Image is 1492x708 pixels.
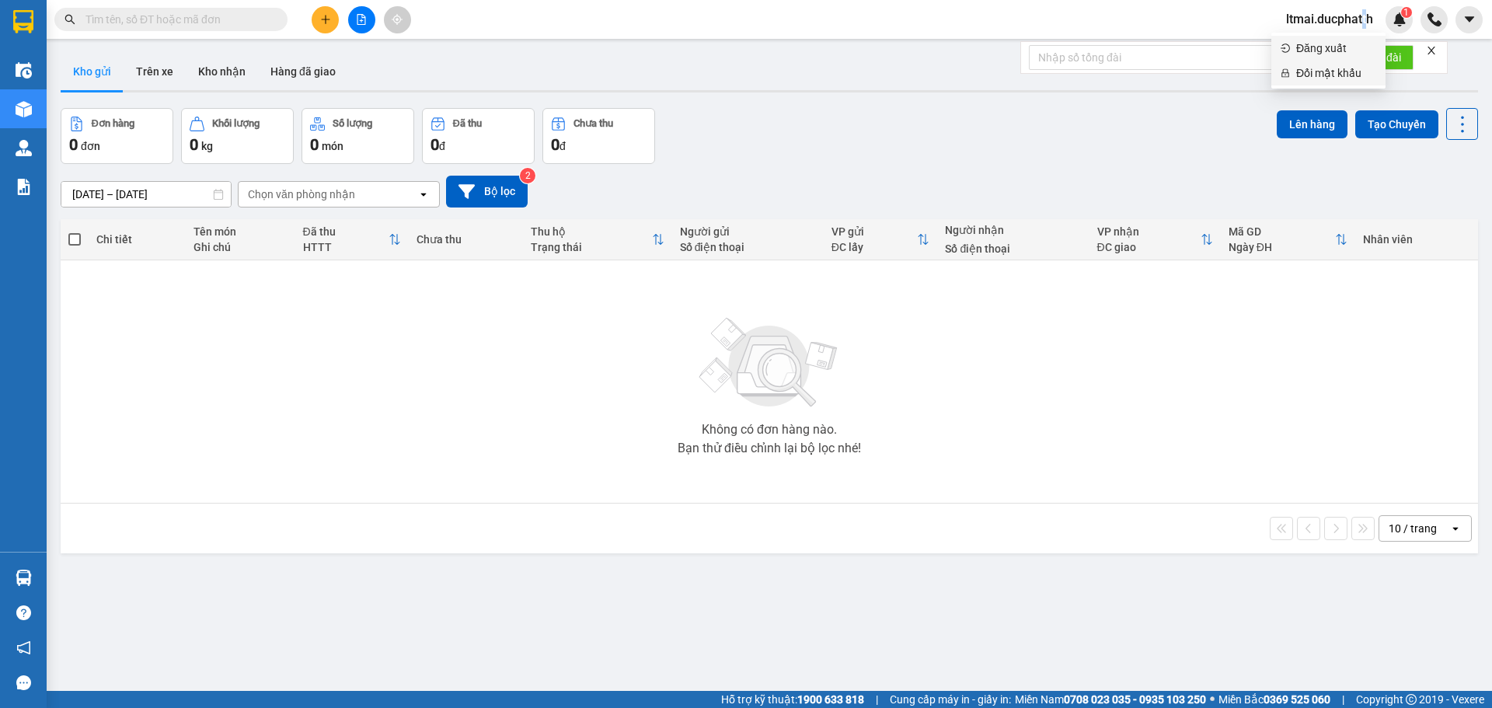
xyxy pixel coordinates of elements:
[303,241,389,253] div: HTTT
[831,225,918,238] div: VP gửi
[322,140,343,152] span: món
[439,140,445,152] span: đ
[193,225,288,238] div: Tên món
[692,309,847,417] img: svg+xml;base64,PHN2ZyBjbGFzcz0ibGlzdC1wbHVnX19zdmciIHhtbG5zPSJodHRwOi8vd3d3LnczLm9yZy8yMDAwL3N2Zy...
[531,225,652,238] div: Thu hộ
[96,233,177,246] div: Chi tiết
[295,219,410,260] th: Toggle SortBy
[1229,225,1335,238] div: Mã GD
[302,108,414,164] button: Số lượng0món
[1277,110,1347,138] button: Lên hàng
[186,53,258,90] button: Kho nhận
[392,14,403,25] span: aim
[64,14,75,25] span: search
[1296,65,1376,82] span: Đổi mật khẩu
[258,53,348,90] button: Hàng đã giao
[573,118,613,129] div: Chưa thu
[201,140,213,152] span: kg
[1029,45,1301,70] input: Nhập số tổng đài
[523,219,672,260] th: Toggle SortBy
[1097,225,1201,238] div: VP nhận
[61,108,173,164] button: Đơn hàng0đơn
[1449,522,1462,535] svg: open
[1015,691,1206,708] span: Miền Nam
[1064,693,1206,706] strong: 0708 023 035 - 0935 103 250
[303,225,389,238] div: Đã thu
[1089,219,1221,260] th: Toggle SortBy
[190,135,198,154] span: 0
[16,179,32,195] img: solution-icon
[542,108,655,164] button: Chưa thu0đ
[13,10,33,33] img: logo-vxr
[69,135,78,154] span: 0
[1363,233,1470,246] div: Nhân viên
[1406,694,1417,705] span: copyright
[16,675,31,690] span: message
[1428,12,1441,26] img: phone-icon
[81,140,100,152] span: đơn
[417,188,430,201] svg: open
[531,241,652,253] div: Trạng thái
[310,135,319,154] span: 0
[1264,693,1330,706] strong: 0369 525 060
[1229,241,1335,253] div: Ngày ĐH
[61,53,124,90] button: Kho gửi
[520,168,535,183] sup: 2
[1401,7,1412,18] sup: 1
[446,176,528,208] button: Bộ lọc
[417,233,515,246] div: Chưa thu
[1296,40,1376,57] span: Đăng xuất
[1403,7,1409,18] span: 1
[1281,44,1290,53] span: login
[890,691,1011,708] span: Cung cấp máy in - giấy in:
[559,140,566,152] span: đ
[945,224,1081,236] div: Người nhận
[1389,521,1437,536] div: 10 / trang
[16,140,32,156] img: warehouse-icon
[945,242,1081,255] div: Số điện thoại
[333,118,372,129] div: Số lượng
[92,118,134,129] div: Đơn hàng
[1455,6,1483,33] button: caret-down
[702,424,837,436] div: Không có đơn hàng nào.
[61,182,231,207] input: Select a date range.
[16,640,31,655] span: notification
[16,101,32,117] img: warehouse-icon
[721,691,864,708] span: Hỗ trợ kỹ thuật:
[248,187,355,202] div: Chọn văn phòng nhận
[193,241,288,253] div: Ghi chú
[797,693,864,706] strong: 1900 633 818
[422,108,535,164] button: Đã thu0đ
[1462,12,1476,26] span: caret-down
[356,14,367,25] span: file-add
[1274,9,1386,29] span: ltmai.ducphatth
[1221,219,1355,260] th: Toggle SortBy
[312,6,339,33] button: plus
[16,605,31,620] span: question-circle
[831,241,918,253] div: ĐC lấy
[212,118,260,129] div: Khối lượng
[320,14,331,25] span: plus
[384,6,411,33] button: aim
[876,691,878,708] span: |
[348,6,375,33] button: file-add
[431,135,439,154] span: 0
[1355,110,1438,138] button: Tạo Chuyến
[551,135,559,154] span: 0
[1210,696,1215,703] span: ⚪️
[678,442,861,455] div: Bạn thử điều chỉnh lại bộ lọc nhé!
[16,62,32,78] img: warehouse-icon
[124,53,186,90] button: Trên xe
[16,570,32,586] img: warehouse-icon
[1426,45,1437,56] span: close
[1218,691,1330,708] span: Miền Bắc
[1097,241,1201,253] div: ĐC giao
[1393,12,1407,26] img: icon-new-feature
[1281,68,1290,78] span: lock
[181,108,294,164] button: Khối lượng0kg
[680,225,816,238] div: Người gửi
[680,241,816,253] div: Số điện thoại
[824,219,938,260] th: Toggle SortBy
[85,11,269,28] input: Tìm tên, số ĐT hoặc mã đơn
[453,118,482,129] div: Đã thu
